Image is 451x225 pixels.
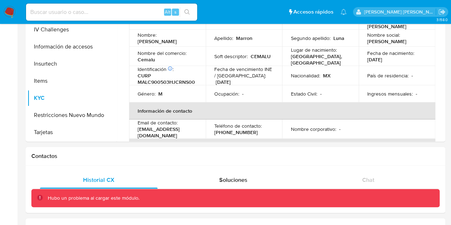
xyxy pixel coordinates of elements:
p: Cemalu [138,56,155,63]
p: Lugar de nacimiento : [291,47,337,53]
a: Notificaciones [340,9,347,15]
p: Fecha de vencimiento INE / [GEOGRAPHIC_DATA] : [214,66,274,79]
p: [GEOGRAPHIC_DATA], [GEOGRAPHIC_DATA] [291,53,347,66]
button: Insurtech [27,55,117,72]
button: Información de accesos [27,38,117,55]
p: - [339,126,340,132]
p: - [242,91,244,97]
p: Teléfono de contacto : [214,123,262,129]
p: Apellido : [214,35,233,41]
p: [PERSON_NAME] [138,38,177,45]
p: Soft descriptor : [214,53,248,60]
p: Luna [333,35,344,41]
button: Tarjetas [27,124,117,141]
p: Nombre social : [367,32,400,38]
span: Chat [362,176,374,184]
p: Email de contacto : [138,119,178,126]
button: search-icon [180,7,194,17]
p: [PERSON_NAME] [PERSON_NAME] [367,17,424,30]
p: [EMAIL_ADDRESS][DOMAIN_NAME] [138,126,194,139]
p: Nombre del comercio : [138,50,186,56]
p: Marron [236,35,252,41]
button: IV Challenges [27,21,117,38]
button: Restricciones Nuevo Mundo [27,107,117,124]
th: Verificación y cumplimiento [129,139,435,156]
h1: Contactos [31,153,440,160]
p: Nacionalidad : [291,72,320,79]
p: [DATE] [216,79,231,85]
p: Identificación : [138,66,174,72]
p: Género : [138,91,155,97]
p: País de residencia : [367,72,409,79]
span: Accesos rápidos [293,8,333,16]
p: Ingresos mensuales : [367,91,413,97]
p: [PHONE_NUMBER] [214,129,258,135]
span: s [174,9,176,15]
p: Nombre : [138,32,157,38]
p: Segundo apellido : [291,35,330,41]
p: gloria.villasanti@mercadolibre.com [364,9,436,15]
p: Fecha de nacimiento : [367,50,414,56]
p: - [320,91,321,97]
span: 3.158.0 [436,17,447,22]
th: Información de contacto [129,102,435,119]
a: Salir [438,8,446,16]
p: [PERSON_NAME] [367,38,406,45]
p: Hubo un problema al cargar este módulo. [48,195,139,201]
span: Soluciones [219,176,247,184]
p: MX [323,72,330,79]
p: M [158,91,163,97]
button: KYC [27,90,117,107]
button: Items [27,72,117,90]
p: - [416,91,417,97]
input: Buscar usuario o caso... [26,7,197,17]
p: CEMALU [251,53,271,60]
span: Historial CX [83,176,114,184]
p: CURP MALC900503HJCRNS00 [138,72,195,85]
p: Ocupación : [214,91,239,97]
p: Estado Civil : [291,91,317,97]
p: Nombre corporativo : [291,126,336,132]
span: Alt [165,9,170,15]
p: [DATE] [367,56,382,63]
p: - [411,72,413,79]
